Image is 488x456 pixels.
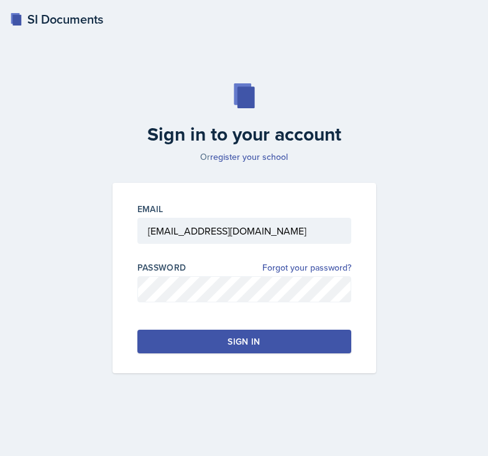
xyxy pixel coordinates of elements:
[137,203,163,215] label: Email
[137,261,186,274] label: Password
[105,151,384,163] p: Or
[137,330,351,353] button: Sign in
[10,10,103,29] a: SI Documents
[228,335,260,348] div: Sign in
[210,151,288,163] a: register your school
[105,123,384,146] h2: Sign in to your account
[262,261,351,274] a: Forgot your password?
[137,218,351,244] input: Email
